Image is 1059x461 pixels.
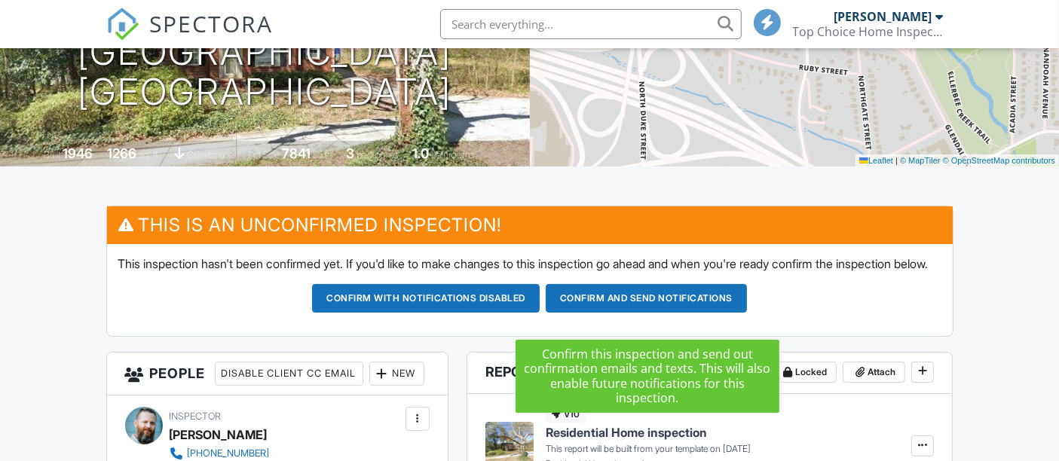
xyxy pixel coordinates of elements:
div: [PHONE_NUMBER] [188,447,270,459]
div: Disable Client CC Email [215,362,363,386]
h3: This is an Unconfirmed Inspection! [107,206,953,243]
div: Top Choice Home Inspection [793,24,944,39]
span: sq. ft. [139,149,160,160]
button: Confirm with notifications disabled [312,284,540,313]
a: [PHONE_NUMBER] [170,446,343,461]
span: SPECTORA [150,8,274,39]
img: The Best Home Inspection Software - Spectora [106,8,139,41]
span: Lot Size [248,149,280,160]
div: 3 [346,145,354,161]
span: bathrooms [431,149,474,160]
div: [PERSON_NAME] [834,9,932,24]
span: | [895,156,898,165]
div: New [369,362,424,386]
span: crawlspace [187,149,234,160]
p: This inspection hasn't been confirmed yet. If you'd like to make changes to this inspection go ah... [118,255,941,272]
a: © OpenStreetMap contributors [943,156,1055,165]
div: 1946 [63,145,93,161]
button: Confirm and send notifications [546,284,747,313]
span: bedrooms [357,149,398,160]
a: © MapTiler [900,156,941,165]
span: sq.ft. [313,149,332,160]
a: Leaflet [859,156,893,165]
div: [PERSON_NAME] [170,423,268,446]
span: Inspector [170,411,222,422]
div: 1.0 [412,145,429,161]
div: 1266 [107,145,136,161]
h3: People [107,353,448,395]
input: Search everything... [440,9,742,39]
span: Built [44,149,60,160]
div: 7841 [282,145,311,161]
a: SPECTORA [106,20,274,52]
